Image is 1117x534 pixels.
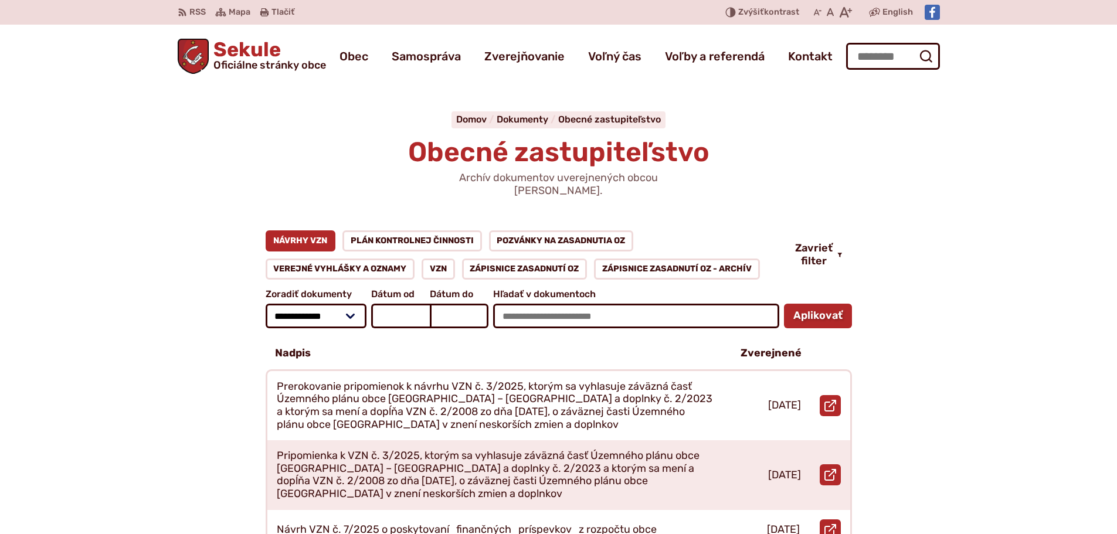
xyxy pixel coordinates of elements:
a: VZN [422,259,455,280]
input: Dátum od [371,304,430,328]
p: Nadpis [275,347,311,360]
p: Pripomienka k VZN č. 3/2025, ktorým sa vyhlasuje záväzná časť Územného plánu obce [GEOGRAPHIC_DAT... [277,450,713,500]
select: Zoradiť dokumenty [266,304,367,328]
a: Voľný čas [588,40,641,73]
a: Zverejňovanie [484,40,565,73]
a: Zápisnice zasadnutí OZ - ARCHÍV [594,259,760,280]
span: Dokumenty [497,114,548,125]
p: Zverejnené [741,347,802,360]
span: RSS [189,5,206,19]
span: Mapa [229,5,250,19]
a: English [880,5,915,19]
span: Tlačiť [271,8,294,18]
p: Prerokovanie pripomienok k návrhu VZN č. 3/2025, ktorým sa vyhlasuje záväzná časť Územného plánu ... [277,380,713,431]
a: Zápisnice zasadnutí OZ [462,259,588,280]
img: Prejsť na domovskú stránku [178,39,209,74]
span: English [882,5,913,19]
span: Dátum do [430,289,488,300]
a: Obec [339,40,368,73]
span: Zvýšiť [738,7,764,17]
span: Zavrieť filter [795,242,833,267]
span: Dátum od [371,289,430,300]
a: Domov [456,114,497,125]
button: Zavrieť filter [786,242,852,267]
p: [DATE] [768,469,801,482]
span: Oficiálne stránky obce [213,60,326,70]
img: Prejsť na Facebook stránku [925,5,940,20]
span: Zoradiť dokumenty [266,289,367,300]
a: Voľby a referendá [665,40,765,73]
span: kontrast [738,8,799,18]
a: Plán kontrolnej činnosti [342,230,482,251]
span: Hľadať v dokumentoch [493,289,779,300]
span: Obecné zastupiteľstvo [408,136,709,168]
a: Obecné zastupiteľstvo [558,114,661,125]
input: Hľadať v dokumentoch [493,304,779,328]
a: Pozvánky na zasadnutia OZ [489,230,634,251]
span: Sekule [209,40,326,70]
a: Dokumenty [497,114,558,125]
a: Samospráva [392,40,461,73]
p: [DATE] [768,399,801,412]
span: Domov [456,114,487,125]
p: Archív dokumentov uverejnených obcou [PERSON_NAME]. [418,172,700,197]
a: Logo Sekule, prejsť na domovskú stránku. [178,39,327,74]
button: Aplikovať [784,304,852,328]
a: Návrhy VZN [266,230,336,251]
a: Kontakt [788,40,833,73]
a: Verejné vyhlášky a oznamy [266,259,415,280]
input: Dátum do [430,304,488,328]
